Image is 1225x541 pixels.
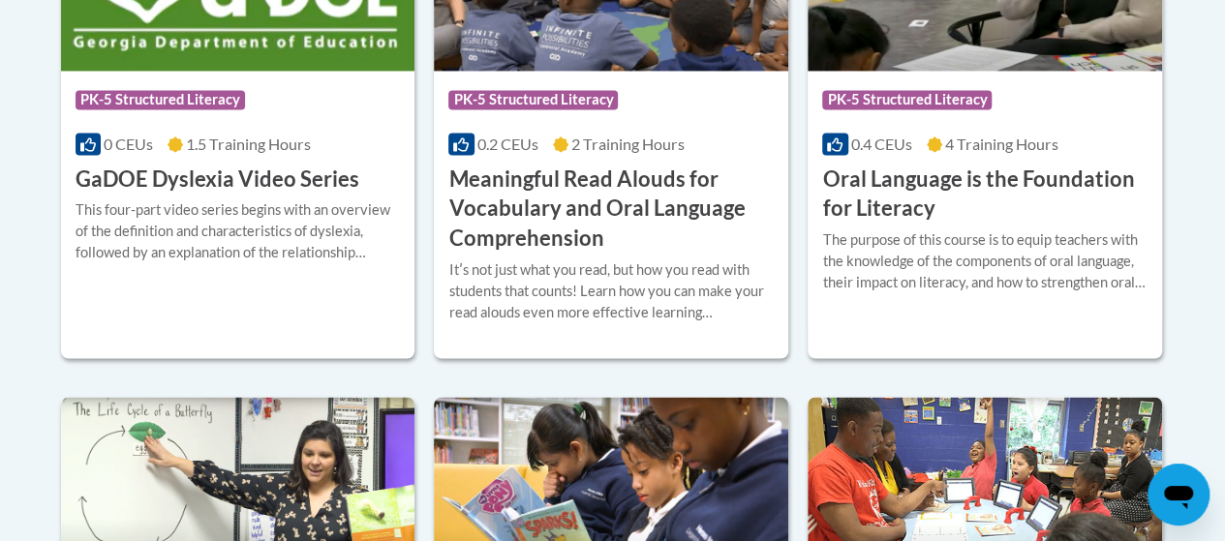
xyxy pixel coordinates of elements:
[76,90,245,109] span: PK-5 Structured Literacy
[1148,464,1210,526] iframe: Button to launch messaging window
[477,135,538,153] span: 0.2 CEUs
[448,259,774,323] div: Itʹs not just what you read, but how you read with students that counts! Learn how you can make y...
[76,199,401,263] div: This four-part video series begins with an overview of the definition and characteristics of dysl...
[571,135,685,153] span: 2 Training Hours
[76,165,359,195] h3: GaDOE Dyslexia Video Series
[186,135,311,153] span: 1.5 Training Hours
[104,135,153,153] span: 0 CEUs
[851,135,912,153] span: 0.4 CEUs
[945,135,1058,153] span: 4 Training Hours
[448,90,618,109] span: PK-5 Structured Literacy
[822,165,1148,225] h3: Oral Language is the Foundation for Literacy
[822,229,1148,293] div: The purpose of this course is to equip teachers with the knowledge of the components of oral lang...
[448,165,774,254] h3: Meaningful Read Alouds for Vocabulary and Oral Language Comprehension
[822,90,992,109] span: PK-5 Structured Literacy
